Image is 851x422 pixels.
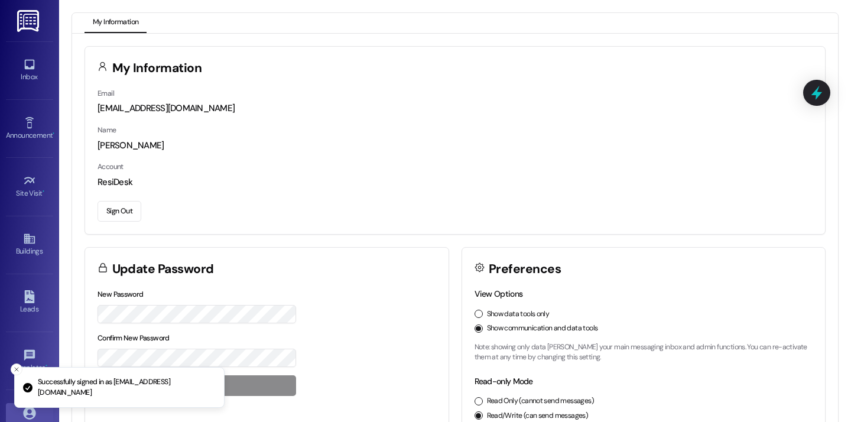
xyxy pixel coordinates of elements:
[487,323,598,334] label: Show communication and data tools
[11,363,22,375] button: Close toast
[6,54,53,86] a: Inbox
[17,10,41,32] img: ResiDesk Logo
[98,290,144,299] label: New Password
[98,333,170,343] label: Confirm New Password
[6,229,53,261] a: Buildings
[6,171,53,203] a: Site Visit •
[98,176,813,189] div: ResiDesk
[112,263,214,275] h3: Update Password
[98,139,813,152] div: [PERSON_NAME]
[489,263,561,275] h3: Preferences
[98,102,813,115] div: [EMAIL_ADDRESS][DOMAIN_NAME]
[487,309,550,320] label: Show data tools only
[487,411,589,421] label: Read/Write (can send messages)
[98,89,114,98] label: Email
[98,201,141,222] button: Sign Out
[38,377,215,398] p: Successfully signed in as [EMAIL_ADDRESS][DOMAIN_NAME]
[85,13,147,33] button: My Information
[98,162,124,171] label: Account
[98,125,116,135] label: Name
[475,342,813,363] p: Note: showing only data [PERSON_NAME] your main messaging inbox and admin functions. You can re-a...
[475,376,533,387] label: Read-only Mode
[487,396,594,407] label: Read Only (cannot send messages)
[112,62,202,74] h3: My Information
[6,345,53,377] a: Templates •
[53,129,54,138] span: •
[475,288,523,299] label: View Options
[6,287,53,319] a: Leads
[43,187,44,196] span: •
